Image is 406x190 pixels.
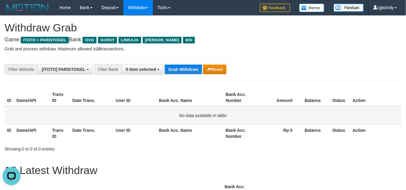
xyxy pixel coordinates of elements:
[83,37,97,43] span: OVO
[223,89,259,106] th: Bank Acc. Number
[330,89,350,106] th: Status
[38,64,93,74] button: [ITOTO] PARISTOGEL
[50,125,70,142] th: Trans ID
[94,64,122,74] div: Filter Bank
[302,125,330,142] th: Balance
[119,37,141,43] span: LINKAJA
[122,64,163,74] button: 5 item selected
[14,125,50,142] th: Game/API
[334,4,364,12] img: panduan.png
[350,89,401,106] th: Action
[50,89,70,106] th: Trans ID
[5,22,401,34] h1: Withdraw Grab
[259,89,302,106] th: Amount
[183,37,195,43] span: BSI
[203,65,226,74] button: Reset
[5,89,14,106] th: ID
[5,106,401,125] td: No data available in table
[42,67,85,72] span: [ITOTO] PARISTOGEL
[143,37,182,43] span: [PERSON_NAME]
[96,46,101,51] strong: 10
[14,89,50,106] th: Game/API
[157,89,224,106] th: Bank Acc. Name
[165,65,202,74] button: Grab Withdraw
[113,125,157,142] th: User ID
[157,125,224,142] th: Bank Acc. Name
[2,2,21,21] button: Open LiveChat chat widget
[5,144,165,152] div: Showing 0 to 0 of 0 entries
[113,89,157,106] th: User ID
[5,164,401,176] h1: 15 Latest Withdraw
[70,125,113,142] th: Date Trans.
[260,4,290,12] img: Feedback.jpg
[223,125,259,142] th: Bank Acc. Number
[5,64,38,74] div: Filter Website
[330,125,350,142] th: Status
[21,37,69,43] span: ITOTO > PARISTOGEL
[5,125,14,142] th: ID
[259,125,302,142] th: Rp 0
[98,37,117,43] span: GOPAY
[5,3,50,12] img: MOTION_logo.png
[70,89,113,106] th: Date Trans.
[302,89,330,106] th: Balance
[350,125,401,142] th: Action
[5,37,401,43] h4: Game: Bank:
[299,4,325,12] img: Button%20Memo.svg
[126,67,156,72] span: 5 item selected
[5,46,401,52] p: Grab and process withdraw. Maximum allowed is transactions.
